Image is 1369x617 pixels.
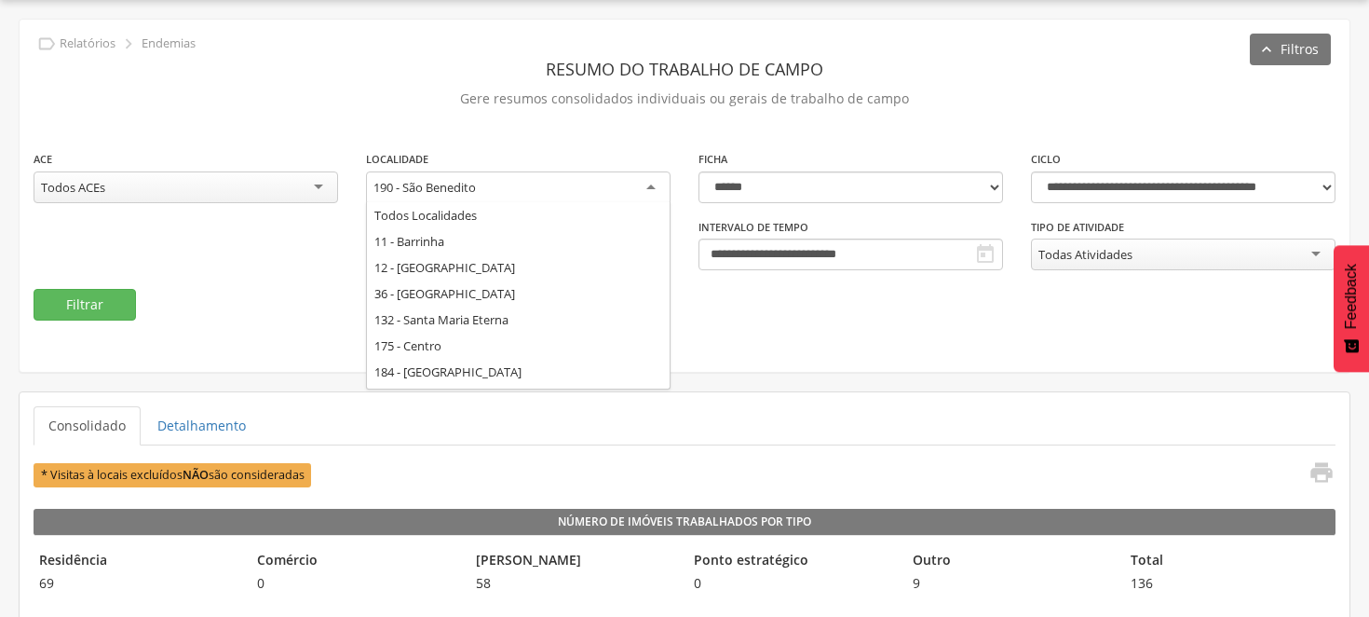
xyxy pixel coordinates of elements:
[34,289,136,321] button: Filtrar
[688,574,897,593] span: 0
[1031,220,1124,235] label: Tipo de Atividade
[688,551,897,572] legend: Ponto estratégico
[118,34,139,54] i: 
[1308,459,1335,486] i: 
[1297,459,1335,490] a: 
[34,509,1335,535] legend: Número de Imóveis Trabalhados por Tipo
[907,551,1116,572] legend: Outro
[1125,574,1334,593] span: 136
[34,463,311,487] span: * Visitas à locais excluídos são consideradas
[367,228,670,254] div: 11 - Barrinha
[1250,34,1331,65] button: Filtros
[367,281,670,307] div: 36 - [GEOGRAPHIC_DATA]
[36,34,57,54] i: 
[367,202,670,228] div: Todos Localidades
[698,220,808,235] label: Intervalo de Tempo
[1343,264,1360,329] span: Feedback
[366,152,428,167] label: Localidade
[367,254,670,281] div: 12 - [GEOGRAPHIC_DATA]
[34,86,1335,112] p: Gere resumos consolidados individuais ou gerais de trabalho de campo
[60,36,115,51] p: Relatórios
[974,243,996,266] i: 
[34,52,1335,86] header: Resumo do Trabalho de Campo
[1334,245,1369,372] button: Feedback - Mostrar pesquisa
[367,333,670,359] div: 175 - Centro
[251,551,460,572] legend: Comércio
[698,152,727,167] label: Ficha
[367,359,670,385] div: 184 - [GEOGRAPHIC_DATA]
[367,385,670,411] div: 185 - Biela
[470,574,679,593] span: 58
[183,467,209,483] b: NÃO
[34,551,242,572] legend: Residência
[1038,246,1132,263] div: Todas Atividades
[470,551,679,572] legend: [PERSON_NAME]
[907,574,1116,593] span: 9
[251,574,460,593] span: 0
[34,152,52,167] label: ACE
[1031,152,1061,167] label: Ciclo
[1125,551,1334,572] legend: Total
[34,406,141,446] a: Consolidado
[34,574,242,593] span: 69
[142,406,261,446] a: Detalhamento
[142,36,196,51] p: Endemias
[373,179,476,196] div: 190 - São Benedito
[41,179,105,196] div: Todos ACEs
[367,307,670,333] div: 132 - Santa Maria Eterna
